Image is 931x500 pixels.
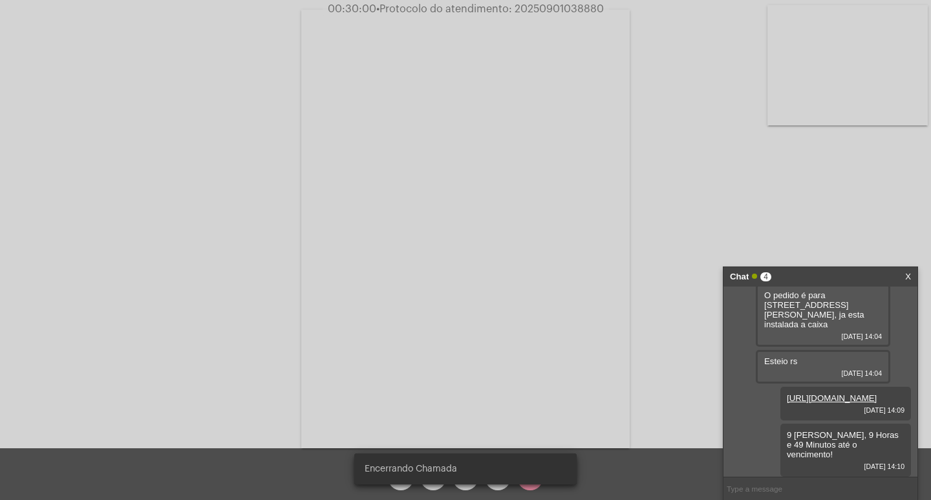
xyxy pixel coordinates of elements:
strong: Chat [730,267,749,287]
span: [DATE] 14:10 [787,462,904,470]
span: Online [752,274,757,279]
span: 4 [760,272,771,281]
span: O pedido é para [STREET_ADDRESS][PERSON_NAME], ja esta instalada a caixa [764,290,864,329]
span: [DATE] 14:09 [787,406,904,414]
span: 00:30:00 [328,4,376,14]
span: • [376,4,380,14]
span: [DATE] 14:04 [764,332,882,340]
a: [URL][DOMAIN_NAME] [787,393,877,403]
span: Encerrando Chamada [365,462,457,475]
input: Type a message [723,477,917,500]
a: X [905,267,911,287]
span: Protocolo do atendimento: 20250901038880 [376,4,604,14]
span: Esteio rs [764,356,797,366]
span: 9 [PERSON_NAME], 9 Horas e 49 Minutos até o vencimento! [787,430,899,459]
span: [DATE] 14:04 [764,369,882,377]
